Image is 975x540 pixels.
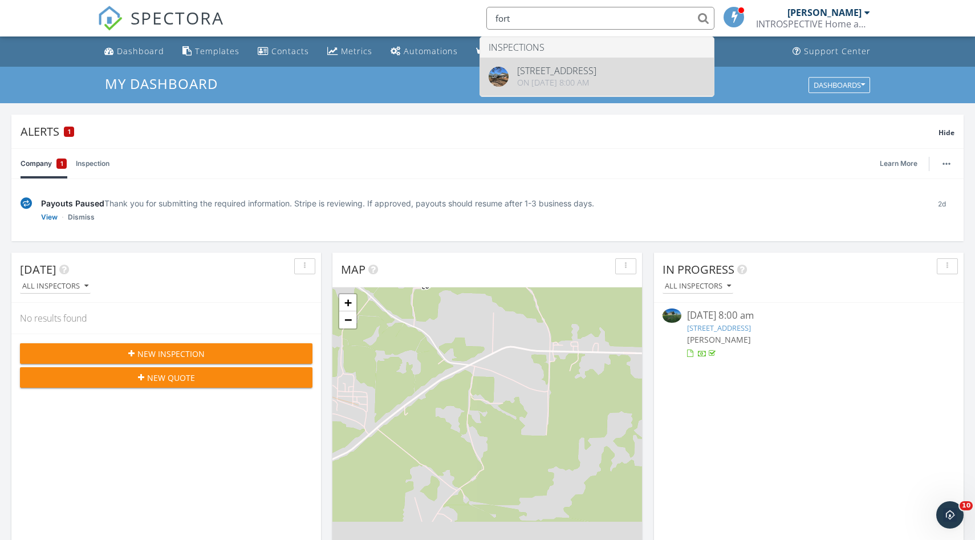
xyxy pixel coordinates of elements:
div: Thank you for submitting the required information. Stripe is reviewing. If approved, payouts shou... [41,197,920,209]
div: INTROSPECTIVE Home and Commercial Inspections [756,18,870,30]
a: Dismiss [68,212,95,223]
div: All Inspectors [665,282,731,290]
li: Inspections [480,37,714,58]
div: Dashboard [117,46,164,56]
span: 1 [60,158,63,169]
a: View [41,212,58,223]
span: 1 [68,128,71,136]
a: Learn More [880,158,924,169]
a: Zoom in [339,294,356,311]
div: Automations [404,46,458,56]
span: [DATE] [20,262,56,277]
div: Support Center [804,46,871,56]
button: New Inspection [20,343,312,364]
div: Templates [195,46,239,56]
a: Dashboard [100,41,169,62]
span: In Progress [663,262,734,277]
img: 9501229%2Fcover_photos%2FQGmlVM3Zj4QrK7SX76sD%2Fsmall.jpeg [663,308,681,323]
img: The Best Home Inspection Software - Spectora [97,6,123,31]
a: Support Center [788,41,875,62]
div: Dashboards [814,81,865,89]
a: Metrics [323,41,377,62]
a: Company [21,149,67,178]
span: New Inspection [137,348,205,360]
img: cover.jpg [489,67,509,87]
a: [STREET_ADDRESS] [687,323,751,333]
a: Templates [178,41,244,62]
span: Payouts Paused [41,198,104,208]
span: [PERSON_NAME] [687,334,751,345]
span: Map [341,262,365,277]
button: Dashboards [809,77,870,93]
div: [DATE] 8:00 am [687,308,931,323]
div: 2d [929,197,954,223]
button: New Quote [20,367,312,388]
span: SPECTORA [131,6,224,30]
div: No results found [11,303,321,334]
span: Hide [939,128,954,137]
div: Contacts [271,46,309,56]
button: All Inspectors [663,279,733,294]
iframe: Intercom live chat [936,501,964,529]
div: All Inspectors [22,282,88,290]
div: [PERSON_NAME] [787,7,862,18]
span: My Dashboard [105,74,218,93]
div: Alerts [21,124,939,139]
a: Inspection [76,149,109,178]
a: SPECTORA [97,15,224,39]
button: All Inspectors [20,279,91,294]
div: Metrics [341,46,372,56]
a: Advanced [472,41,535,62]
span: New Quote [147,372,195,384]
img: ellipsis-632cfdd7c38ec3a7d453.svg [942,163,950,165]
div: [STREET_ADDRESS] [517,66,596,75]
a: Automations (Basic) [386,41,462,62]
input: Search everything... [486,7,714,30]
div: On [DATE] 8:00 am [517,78,596,87]
a: [DATE] 8:00 am [STREET_ADDRESS] [PERSON_NAME] [663,308,955,359]
a: Zoom out [339,311,356,328]
a: [STREET_ADDRESS] On [DATE] 8:00 am [480,58,714,96]
a: Contacts [253,41,314,62]
img: under-review-2fe708636b114a7f4b8d.svg [21,197,32,209]
span: 10 [960,501,973,510]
